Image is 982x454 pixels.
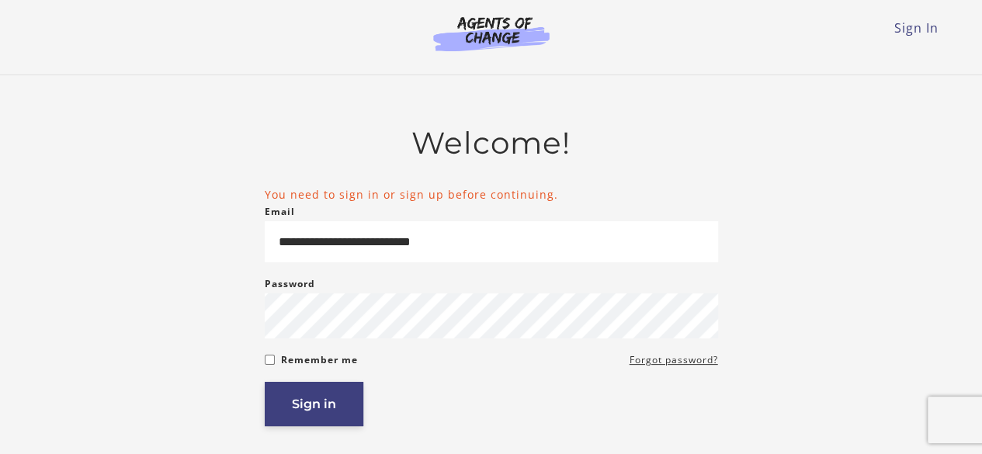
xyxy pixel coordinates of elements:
label: Password [265,275,315,293]
button: Sign in [265,382,363,426]
a: Sign In [894,19,939,36]
label: Email [265,203,295,221]
li: You need to sign in or sign up before continuing. [265,186,718,203]
h2: Welcome! [265,125,718,161]
img: Agents of Change Logo [417,16,566,51]
a: Forgot password? [630,351,718,369]
label: Remember me [281,351,358,369]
